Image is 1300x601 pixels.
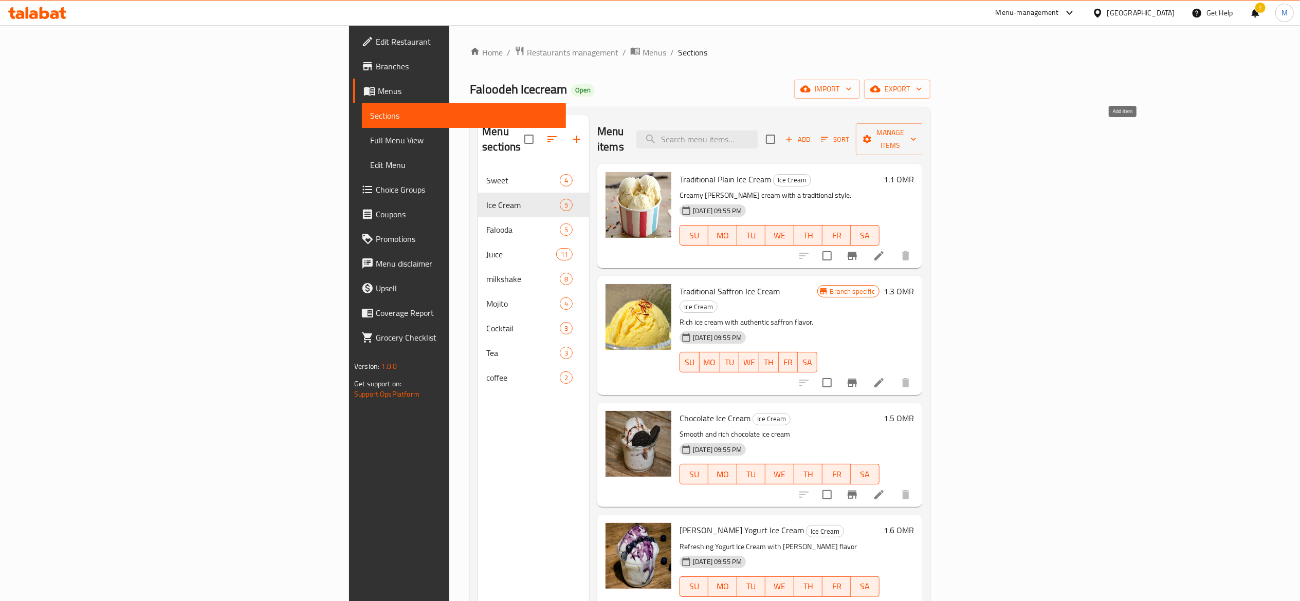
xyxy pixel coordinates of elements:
[680,428,880,441] p: Smooth and rich chocolate ice cream
[376,183,558,196] span: Choice Groups
[840,243,865,268] button: Branch-specific-item
[784,134,812,145] span: Add
[636,130,758,148] input: search
[708,576,737,597] button: MO
[680,301,717,313] span: Ice Cream
[486,223,560,236] div: Falooda
[353,54,566,79] a: Branches
[518,128,540,150] span: Select all sections
[353,251,566,276] a: Menu disclaimer
[560,371,573,384] div: items
[802,83,852,96] span: import
[794,225,822,246] button: TH
[807,525,844,537] span: Ice Cream
[670,46,674,59] li: /
[872,83,922,96] span: export
[773,174,811,186] div: Ice Cream
[851,225,879,246] button: SA
[560,200,572,210] span: 5
[353,276,566,300] a: Upsell
[376,208,558,220] span: Coupons
[814,132,856,147] span: Sort items
[486,297,560,310] span: Mojito
[712,579,733,594] span: MO
[515,46,618,59] a: Restaurants management
[689,206,746,216] span: [DATE] 09:55 PM
[560,273,573,285] div: items
[486,273,560,285] span: milkshake
[486,199,560,211] div: Ice Cream
[822,225,851,246] button: FR
[802,355,813,370] span: SA
[362,153,566,177] a: Edit Menu
[680,172,771,187] span: Traditional Plain Ice Cream
[470,46,930,59] nav: breadcrumb
[353,227,566,251] a: Promotions
[680,464,708,484] button: SU
[763,355,775,370] span: TH
[478,193,589,217] div: Ice Cream5
[680,300,718,313] div: Ice Cream
[370,109,558,122] span: Sections
[353,29,566,54] a: Edit Restaurant
[781,132,814,147] button: Add
[486,347,560,359] span: Tea
[1281,7,1288,18] span: M
[684,228,704,243] span: SU
[700,352,720,372] button: MO
[821,134,849,145] span: Sort
[680,410,750,426] span: Chocolate Ice Cream
[770,467,790,482] span: WE
[724,355,736,370] span: TU
[376,257,558,270] span: Menu disclaimer
[680,316,817,329] p: Rich ice cream with authentic saffron flavor.
[826,287,879,296] span: Branch specific
[816,245,838,267] span: Select to update
[478,242,589,267] div: Juice11
[680,522,804,538] span: [PERSON_NAME] Yogurt Ice Cream
[597,124,624,155] h2: Menu items
[560,225,572,235] span: 5
[560,274,572,284] span: 8
[478,164,589,394] nav: Menu sections
[684,355,695,370] span: SU
[643,46,666,59] span: Menus
[851,576,879,597] button: SA
[816,484,838,505] span: Select to update
[798,228,818,243] span: TH
[362,103,566,128] a: Sections
[737,225,765,246] button: TU
[560,223,573,236] div: items
[478,168,589,193] div: Sweet4
[353,177,566,202] a: Choice Groups
[478,291,589,316] div: Mojito4
[478,267,589,291] div: milkshake8
[557,250,572,259] span: 11
[760,128,781,150] span: Select section
[759,352,779,372] button: TH
[606,411,671,477] img: Chocolate Ice Cream
[770,579,790,594] span: WE
[378,85,558,97] span: Menus
[560,176,572,185] span: 4
[486,174,560,186] div: Sweet
[816,372,838,393] span: Select to update
[353,202,566,227] a: Coupons
[840,370,865,395] button: Branch-specific-item
[680,576,708,597] button: SU
[794,576,822,597] button: TH
[822,576,851,597] button: FR
[827,228,847,243] span: FR
[486,248,556,260] div: Juice
[680,352,699,372] button: SU
[779,352,798,372] button: FR
[376,60,558,72] span: Branches
[560,373,572,383] span: 2
[794,464,822,484] button: TH
[353,300,566,325] a: Coverage Report
[753,413,790,425] span: Ice Cream
[556,248,573,260] div: items
[478,316,589,341] div: Cocktail3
